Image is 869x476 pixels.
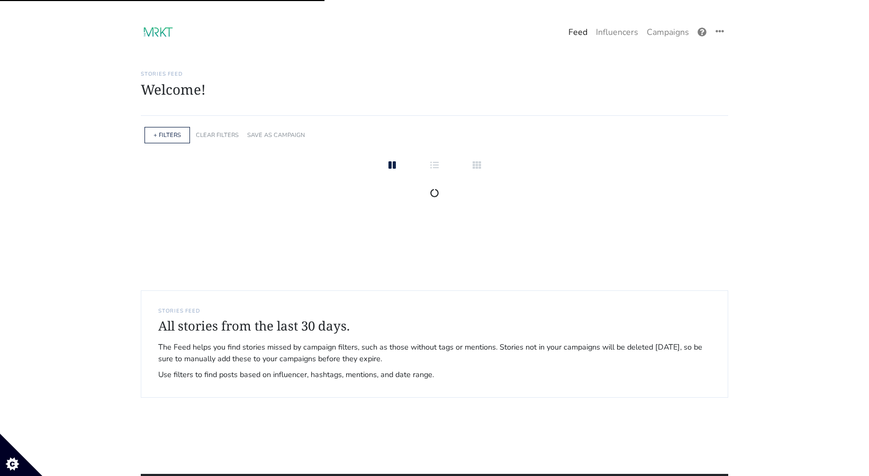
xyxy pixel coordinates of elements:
[564,22,592,43] a: Feed
[158,369,711,381] span: Use filters to find posts based on influencer, hashtags, mentions, and date range.
[158,342,711,364] span: The Feed helps you find stories missed by campaign filters, such as those without tags or mention...
[158,308,711,314] h6: STORIES FEED
[141,81,728,98] h1: Welcome!
[158,318,711,334] h4: All stories from the last 30 days.
[247,131,305,139] a: SAVE AS CAMPAIGN
[141,23,174,41] img: 17:23:10_1694020990
[141,71,728,77] h6: Stories Feed
[592,22,642,43] a: Influencers
[196,131,239,139] a: CLEAR FILTERS
[153,131,181,139] a: + FILTERS
[642,22,693,43] a: Campaigns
